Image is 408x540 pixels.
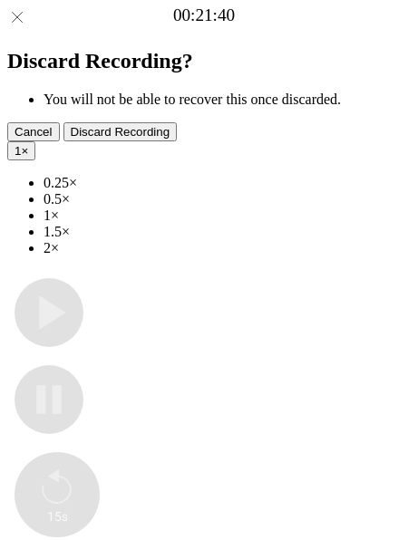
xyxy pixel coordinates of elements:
[15,144,21,158] span: 1
[44,175,401,191] li: 0.25×
[7,49,401,73] h2: Discard Recording?
[173,5,235,25] a: 00:21:40
[7,122,60,141] button: Cancel
[44,224,401,240] li: 1.5×
[63,122,178,141] button: Discard Recording
[44,191,401,207] li: 0.5×
[7,141,35,160] button: 1×
[44,207,401,224] li: 1×
[44,240,401,256] li: 2×
[44,92,401,108] li: You will not be able to recover this once discarded.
